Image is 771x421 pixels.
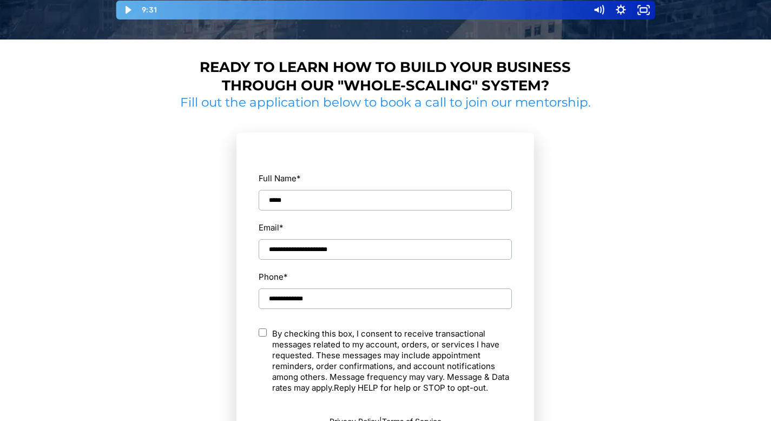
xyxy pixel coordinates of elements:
[272,328,512,393] p: By checking this box, I consent to receive transactional messages related to my account, orders, ...
[176,95,595,111] h2: Fill out the application below to book a call to join our mentorship.
[259,269,512,284] label: Phone
[200,58,571,94] strong: Ready to learn how to build your business through our "whole-scaling" system?
[259,171,512,186] label: Full Name
[259,220,284,235] label: Email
